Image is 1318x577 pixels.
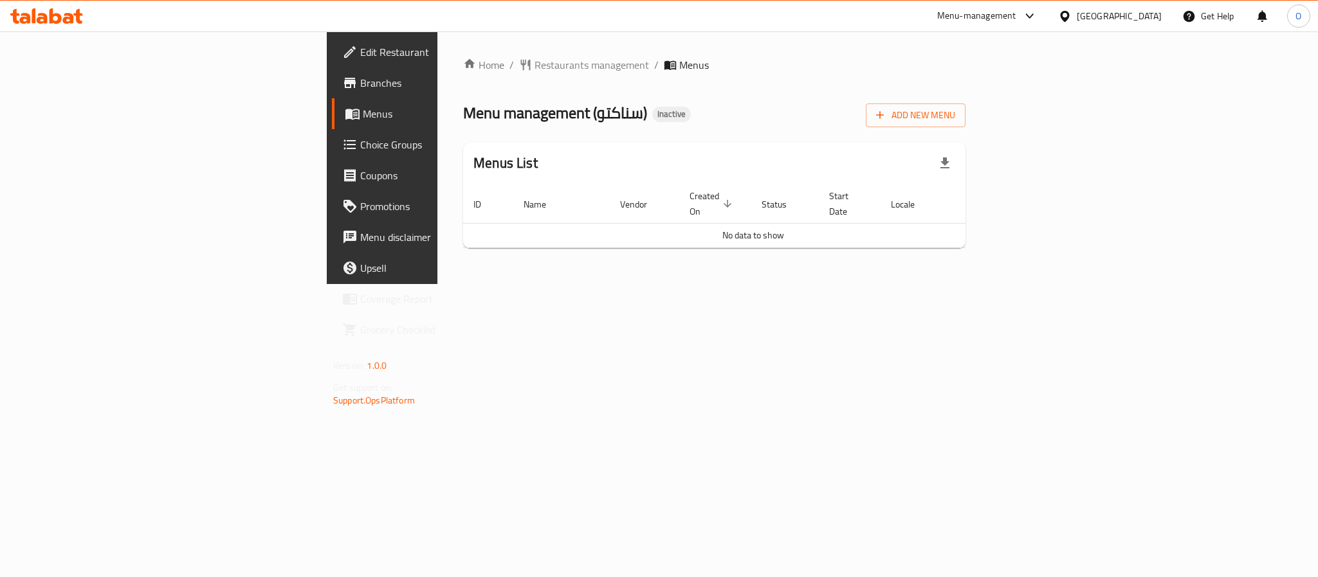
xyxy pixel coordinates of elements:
[360,137,536,152] span: Choice Groups
[360,260,536,276] span: Upsell
[524,197,563,212] span: Name
[367,357,387,374] span: 1.0.0
[333,392,415,409] a: Support.OpsPlatform
[654,57,659,73] li: /
[333,357,365,374] span: Version:
[360,199,536,214] span: Promotions
[360,229,536,245] span: Menu disclaimer
[332,37,547,67] a: Edit Restaurant
[332,129,547,160] a: Choice Groups
[866,103,966,127] button: Add New Menu
[876,107,955,123] span: Add New Menu
[360,291,536,306] span: Coverage Report
[519,57,649,73] a: Restaurants management
[332,253,547,283] a: Upsell
[360,322,536,337] span: Grocery Checklist
[929,148,960,179] div: Export file
[947,184,1043,224] th: Actions
[332,191,547,222] a: Promotions
[332,314,547,345] a: Grocery Checklist
[473,197,498,212] span: ID
[333,379,392,396] span: Get support on:
[620,197,664,212] span: Vendor
[690,188,736,219] span: Created On
[1077,9,1162,23] div: [GEOGRAPHIC_DATA]
[535,57,649,73] span: Restaurants management
[463,98,647,127] span: Menu management ( سناكتو )
[722,227,784,244] span: No data to show
[463,57,966,73] nav: breadcrumb
[332,222,547,253] a: Menu disclaimer
[1295,9,1301,23] span: O
[332,283,547,314] a: Coverage Report
[360,75,536,91] span: Branches
[473,154,538,173] h2: Menus List
[937,8,1016,24] div: Menu-management
[762,197,803,212] span: Status
[360,44,536,60] span: Edit Restaurant
[332,98,547,129] a: Menus
[652,109,691,120] span: Inactive
[463,184,1043,248] table: enhanced table
[360,168,536,183] span: Coupons
[332,67,547,98] a: Branches
[679,57,709,73] span: Menus
[332,160,547,191] a: Coupons
[891,197,931,212] span: Locale
[829,188,865,219] span: Start Date
[652,107,691,122] div: Inactive
[363,106,536,121] span: Menus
